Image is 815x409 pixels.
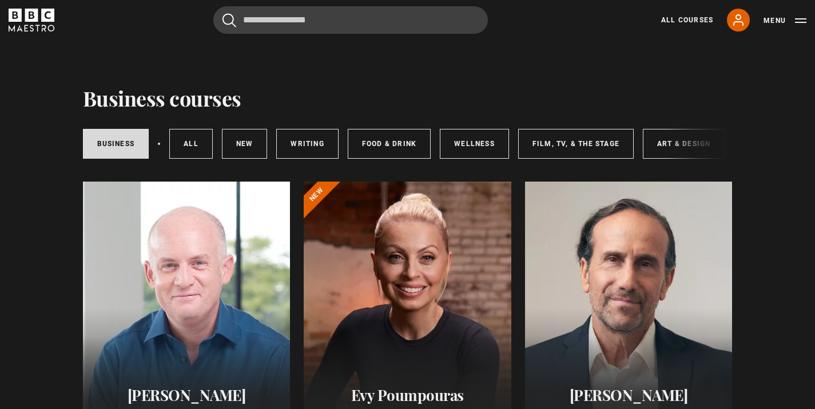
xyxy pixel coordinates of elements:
[317,386,498,404] h2: Evy Poumpouras
[661,15,713,25] a: All Courses
[643,129,725,159] a: Art & Design
[276,129,338,159] a: Writing
[539,386,719,404] h2: [PERSON_NAME]
[440,129,509,159] a: Wellness
[764,15,806,26] button: Toggle navigation
[169,129,213,159] a: All
[518,129,634,159] a: Film, TV, & The Stage
[97,386,277,404] h2: [PERSON_NAME]
[348,129,431,159] a: Food & Drink
[222,129,268,159] a: New
[222,13,236,27] button: Submit the search query
[213,6,488,34] input: Search
[83,86,241,110] h1: Business courses
[9,9,54,32] svg: BBC Maestro
[83,129,149,159] a: Business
